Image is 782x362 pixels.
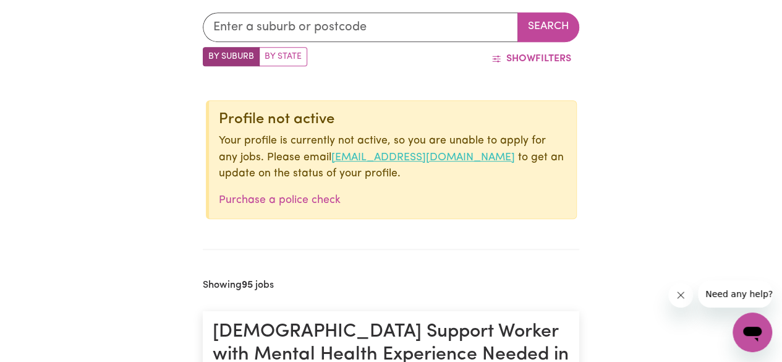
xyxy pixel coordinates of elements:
[506,54,535,64] span: Show
[203,280,274,291] h2: Showing jobs
[733,312,772,352] iframe: Botón para iniciar la ventana de mensajería
[242,280,253,290] b: 95
[219,195,341,205] a: Purchase a police check
[203,12,518,42] input: Enter a suburb or postcode
[259,47,307,66] label: Search by state
[219,133,566,182] p: Your profile is currently not active, so you are unable to apply for any jobs. Please email to ge...
[203,47,260,66] label: Search by suburb/post code
[7,9,75,19] span: Need any help?
[517,12,579,42] button: Search
[698,280,772,308] iframe: Mensaje de la compañía
[219,111,566,129] div: Profile not active
[331,152,515,163] a: [EMAIL_ADDRESS][DOMAIN_NAME]
[483,47,579,71] button: ShowFilters
[668,283,693,308] iframe: Cerrar mensaje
